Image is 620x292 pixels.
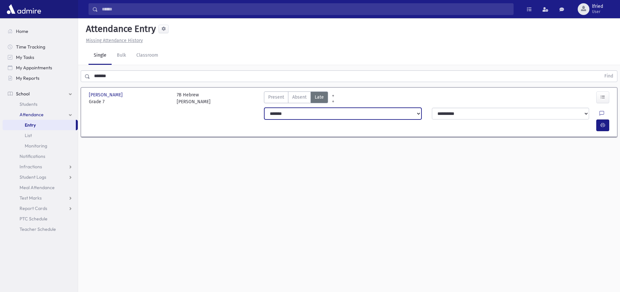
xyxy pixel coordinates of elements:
[3,172,78,182] a: Student Logs
[20,153,45,159] span: Notifications
[25,132,32,138] span: List
[3,63,78,73] a: My Appointments
[315,94,324,101] span: Late
[83,23,156,35] h5: Attendance Entry
[3,99,78,109] a: Students
[3,193,78,203] a: Test Marks
[5,3,43,16] img: AdmirePro
[292,94,307,101] span: Absent
[3,109,78,120] a: Attendance
[20,195,42,201] span: Test Marks
[3,182,78,193] a: Meal Attendance
[20,112,44,118] span: Attendance
[3,73,78,83] a: My Reports
[3,130,78,141] a: List
[20,226,56,232] span: Teacher Schedule
[268,94,284,101] span: Present
[3,89,78,99] a: School
[3,120,76,130] a: Entry
[3,203,78,214] a: Report Cards
[3,161,78,172] a: Infractions
[20,174,46,180] span: Student Logs
[3,151,78,161] a: Notifications
[112,47,131,65] a: Bulk
[98,3,513,15] input: Search
[25,143,47,149] span: Monitoring
[592,4,603,9] span: lfried
[16,44,45,50] span: Time Tracking
[16,65,52,71] span: My Appointments
[3,52,78,63] a: My Tasks
[25,122,36,128] span: Entry
[20,164,42,170] span: Infractions
[264,91,328,105] div: AttTypes
[3,224,78,234] a: Teacher Schedule
[177,91,211,105] div: 7B Hebrew [PERSON_NAME]
[3,26,78,36] a: Home
[20,205,47,211] span: Report Cards
[16,54,34,60] span: My Tasks
[16,75,39,81] span: My Reports
[592,9,603,14] span: User
[86,38,143,43] u: Missing Attendance History
[89,98,170,105] span: Grade 7
[89,91,124,98] span: [PERSON_NAME]
[83,38,143,43] a: Missing Attendance History
[600,71,617,82] button: Find
[3,42,78,52] a: Time Tracking
[131,47,163,65] a: Classroom
[89,47,112,65] a: Single
[16,91,30,97] span: School
[20,216,48,222] span: PTC Schedule
[20,101,37,107] span: Students
[20,185,55,190] span: Meal Attendance
[3,214,78,224] a: PTC Schedule
[16,28,28,34] span: Home
[3,141,78,151] a: Monitoring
